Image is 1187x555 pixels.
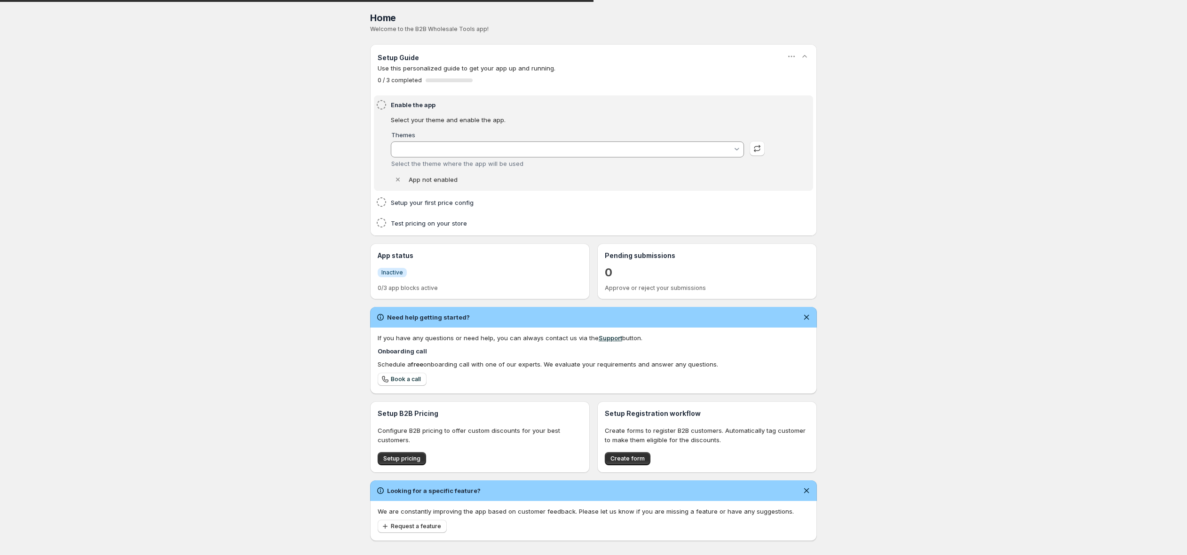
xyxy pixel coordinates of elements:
h2: Need help getting started? [387,313,470,322]
h3: Setup Registration workflow [605,409,809,418]
button: Setup pricing [378,452,426,465]
a: InfoInactive [378,267,407,277]
p: 0/3 app blocks active [378,284,582,292]
p: Approve or reject your submissions [605,284,809,292]
span: Home [370,12,396,23]
p: We are constantly improving the app based on customer feedback. Please let us know if you are mis... [378,507,809,516]
button: Dismiss notification [800,311,813,324]
h4: Enable the app [391,100,768,109]
span: Create form [610,455,645,462]
span: Request a feature [391,523,441,530]
div: If you have any questions or need help, you can always contact us via the button. [378,333,809,343]
h4: Onboarding call [378,346,809,356]
label: Themes [391,131,415,139]
button: Request a feature [378,520,447,533]
h2: Looking for a specific feature? [387,486,481,495]
p: Use this personalized guide to get your app up and running. [378,63,809,73]
h3: Pending submissions [605,251,809,260]
button: Create form [605,452,650,465]
span: Setup pricing [383,455,420,462]
a: Support [599,334,622,342]
h3: Setup B2B Pricing [378,409,582,418]
h3: App status [378,251,582,260]
a: Book a call [378,373,427,386]
h4: Test pricing on your store [391,219,768,228]
div: Schedule a onboarding call with one of our experts. We evaluate your requirements and answer any ... [378,360,809,369]
p: Select your theme and enable the app. [391,115,765,125]
h3: Setup Guide [378,53,419,63]
span: Book a call [391,375,421,383]
p: Welcome to the B2B Wholesale Tools app! [370,25,817,33]
p: Create forms to register B2B customers. Automatically tag customer to make them eligible for the ... [605,426,809,445]
b: free [411,360,423,368]
span: Inactive [381,269,403,276]
span: 0 / 3 completed [378,77,422,84]
a: 0 [605,265,612,280]
div: Select the theme where the app will be used [391,160,744,167]
button: Dismiss notification [800,484,813,497]
p: Configure B2B pricing to offer custom discounts for your best customers. [378,426,582,445]
p: App not enabled [409,175,458,184]
h4: Setup your first price config [391,198,768,207]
